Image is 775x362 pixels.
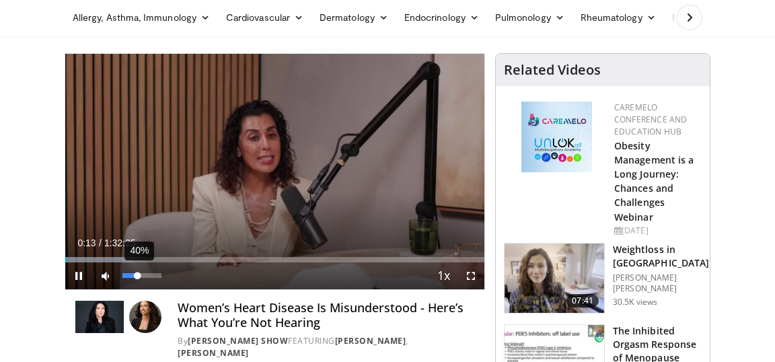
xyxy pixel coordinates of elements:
img: Dr. Gabrielle Lyon Show [75,301,124,333]
a: Cardiovascular [218,4,311,31]
span: 1:32:25 [104,238,136,248]
video-js: Video Player [65,54,484,289]
img: 9983fed1-7565-45be-8934-aef1103ce6e2.150x105_q85_crop-smart_upscale.jpg [505,244,604,314]
p: [PERSON_NAME] [PERSON_NAME] [613,273,709,294]
div: [DATE] [614,225,699,237]
button: Mute [92,262,119,289]
img: 45df64a9-a6de-482c-8a90-ada250f7980c.png.150x105_q85_autocrop_double_scale_upscale_version-0.2.jpg [521,102,592,172]
a: [PERSON_NAME] Show [188,335,288,347]
span: 07:41 [566,294,599,307]
h4: Related Videos [504,62,601,78]
button: Fullscreen [457,262,484,289]
a: 07:41 Weightloss in [GEOGRAPHIC_DATA] [PERSON_NAME] [PERSON_NAME] 30.5K views [504,243,702,314]
div: By FEATURING , [178,335,474,359]
a: Pulmonology [487,4,573,31]
a: Dermatology [311,4,396,31]
span: / [99,238,102,248]
button: Playback Rate [431,262,457,289]
a: Obesity Management is a Long Journey: Chances and Challenges Webinar [614,139,694,223]
div: Volume Level [122,273,161,278]
a: Allergy, Asthma, Immunology [65,4,218,31]
img: Avatar [129,301,161,333]
span: 0:13 [77,238,96,248]
a: [PERSON_NAME] [178,347,249,359]
p: 30.5K views [613,297,657,307]
h4: Women’s Heart Disease Is Misunderstood - Here’s What You’re Not Hearing [178,301,474,330]
div: Progress Bar [65,257,484,262]
h3: Weightloss in [GEOGRAPHIC_DATA] [613,243,709,270]
a: Endocrinology [396,4,487,31]
button: Pause [65,262,92,289]
a: CaReMeLO Conference and Education Hub [614,102,687,137]
a: [PERSON_NAME] [335,335,406,347]
a: Rheumatology [573,4,664,31]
